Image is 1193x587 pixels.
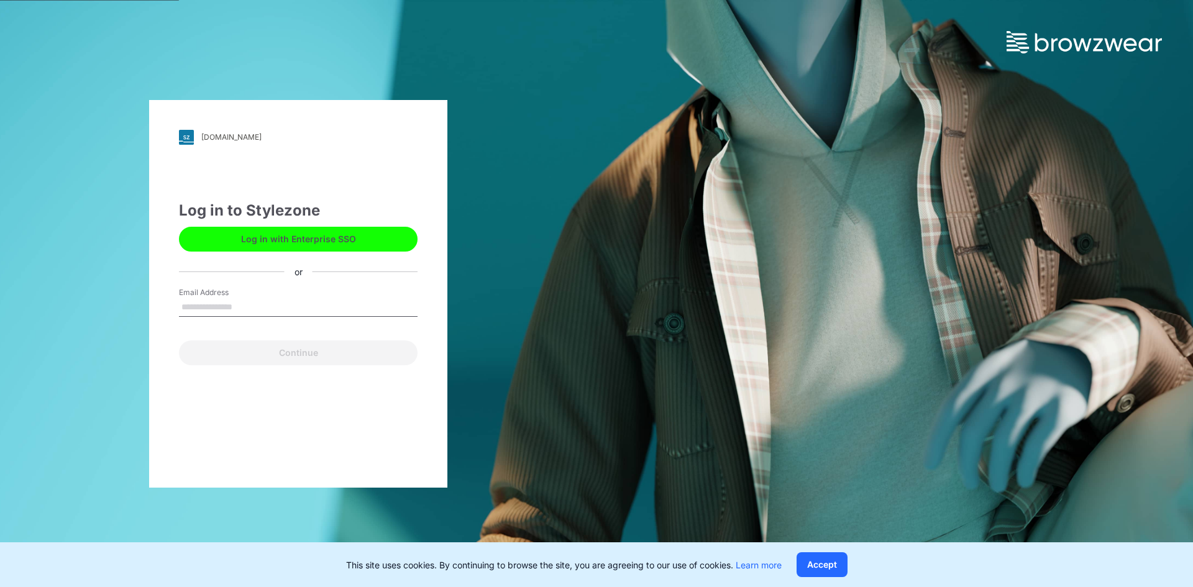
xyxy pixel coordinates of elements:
[179,130,194,145] img: svg+xml;base64,PHN2ZyB3aWR0aD0iMjgiIGhlaWdodD0iMjgiIHZpZXdCb3g9IjAgMCAyOCAyOCIgZmlsbD0ibm9uZSIgeG...
[179,130,418,145] a: [DOMAIN_NAME]
[179,227,418,252] button: Log in with Enterprise SSO
[179,287,266,298] label: Email Address
[201,132,262,142] div: [DOMAIN_NAME]
[179,199,418,222] div: Log in to Stylezone
[797,552,848,577] button: Accept
[346,558,782,571] p: This site uses cookies. By continuing to browse the site, you are agreeing to our use of cookies.
[1007,31,1162,53] img: browzwear-logo.73288ffb.svg
[736,560,782,570] a: Learn more
[285,265,313,278] div: or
